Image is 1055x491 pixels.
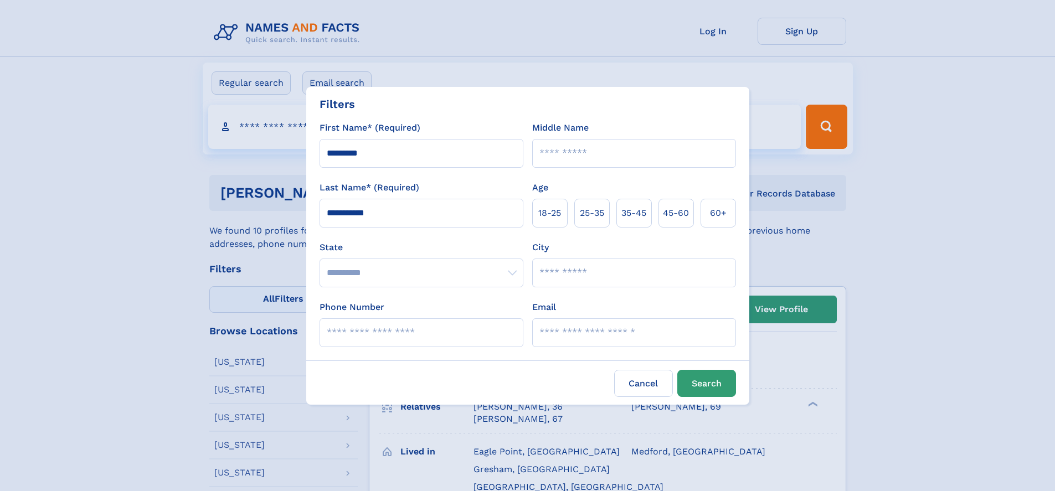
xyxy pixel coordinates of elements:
span: 60+ [710,206,727,220]
label: Cancel [614,370,673,397]
label: Last Name* (Required) [320,181,419,194]
label: City [532,241,549,254]
button: Search [677,370,736,397]
span: 18‑25 [538,206,561,220]
div: Filters [320,96,355,112]
label: Email [532,301,556,314]
label: Age [532,181,548,194]
label: Middle Name [532,121,589,135]
label: State [320,241,523,254]
span: 45‑60 [663,206,689,220]
span: 35‑45 [621,206,646,220]
label: Phone Number [320,301,384,314]
span: 25‑35 [580,206,604,220]
label: First Name* (Required) [320,121,420,135]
